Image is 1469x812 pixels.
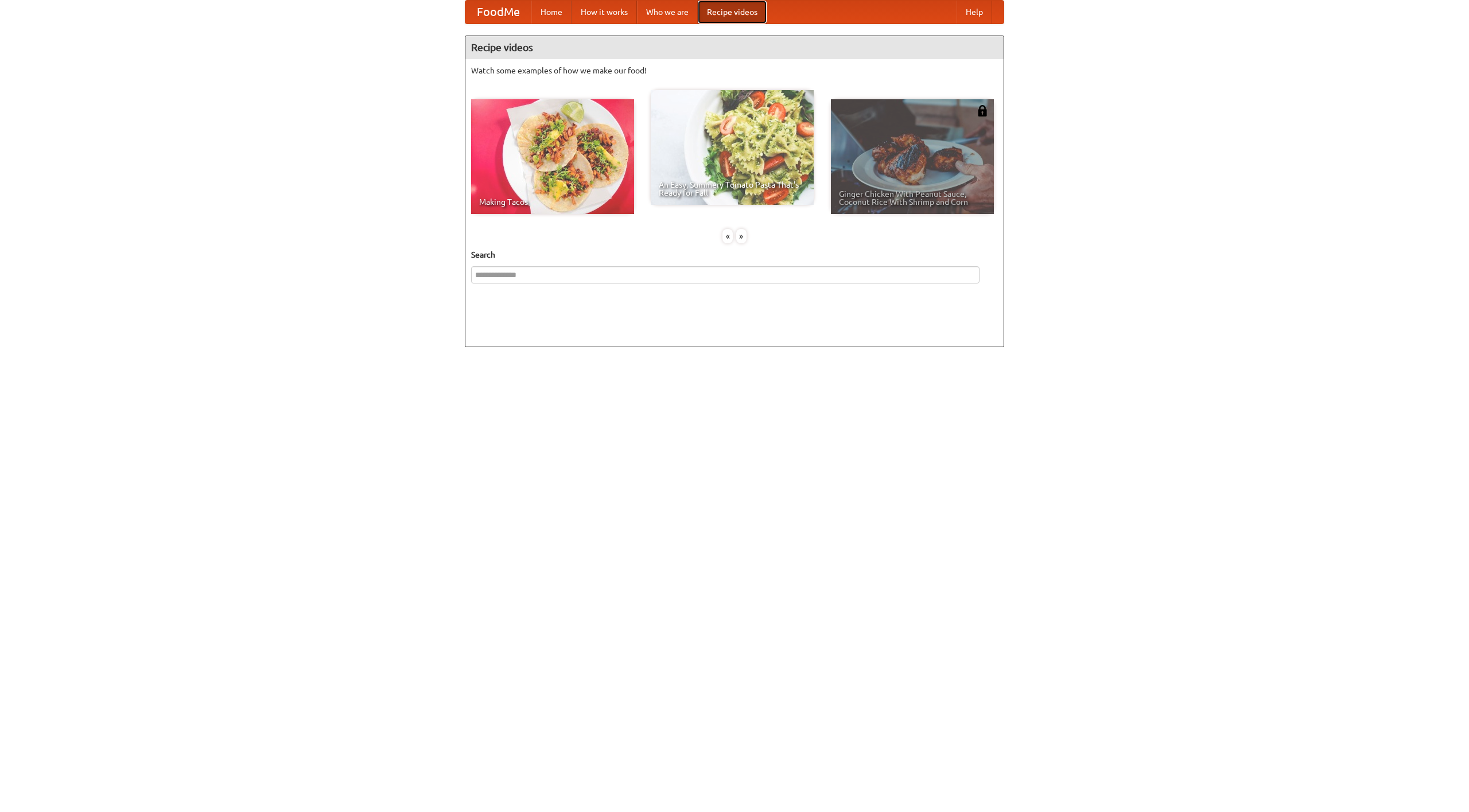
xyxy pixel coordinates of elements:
p: Watch some examples of how we make our food! [471,65,998,76]
span: An Easy, Summery Tomato Pasta That's Ready for Fall [659,181,806,197]
a: An Easy, Summery Tomato Pasta That's Ready for Fall [651,90,814,205]
a: How it works [572,1,637,24]
a: Recipe videos [698,1,767,24]
div: » [736,229,747,243]
h4: Recipe videos [465,36,1004,59]
a: Making Tacos [471,99,634,214]
a: Home [531,1,572,24]
a: Who we are [637,1,698,24]
img: 483408.png [977,105,988,116]
a: Help [957,1,992,24]
h5: Search [471,249,998,261]
a: FoodMe [465,1,531,24]
div: « [722,229,733,243]
span: Making Tacos [479,198,626,206]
